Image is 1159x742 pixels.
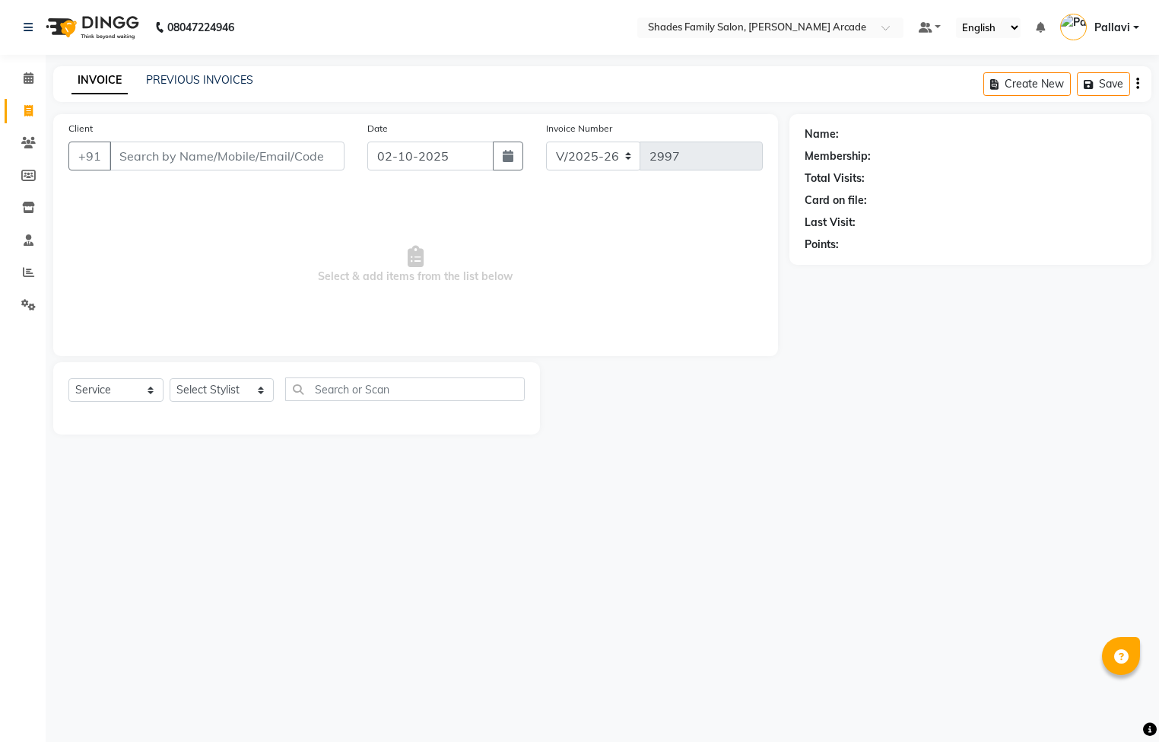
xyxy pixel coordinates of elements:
[167,6,234,49] b: 08047224946
[1095,681,1144,727] iframe: chat widget
[983,72,1071,96] button: Create New
[39,6,143,49] img: logo
[110,142,345,170] input: Search by Name/Mobile/Email/Code
[1060,14,1087,40] img: Pallavi
[285,377,525,401] input: Search or Scan
[71,67,128,94] a: INVOICE
[805,126,839,142] div: Name:
[805,148,871,164] div: Membership:
[805,170,865,186] div: Total Visits:
[146,73,253,87] a: PREVIOUS INVOICES
[367,122,388,135] label: Date
[546,122,612,135] label: Invoice Number
[68,142,111,170] button: +91
[68,189,763,341] span: Select & add items from the list below
[1077,72,1130,96] button: Save
[68,122,93,135] label: Client
[805,193,867,209] div: Card on file:
[1094,20,1130,36] span: Pallavi
[805,237,839,253] div: Points:
[805,215,856,231] div: Last Visit:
